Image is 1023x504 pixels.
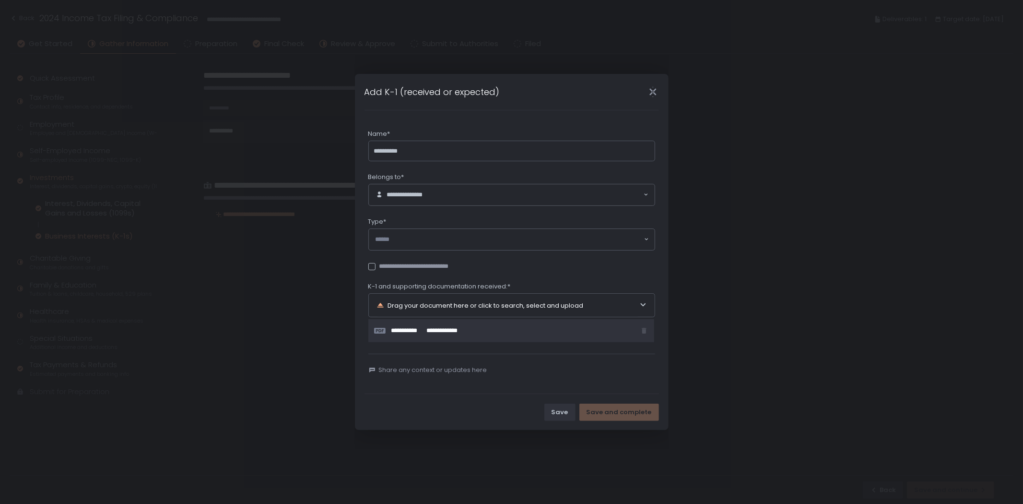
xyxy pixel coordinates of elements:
button: Save [544,404,576,421]
input: Search for option [433,190,643,200]
span: Belongs to* [368,173,404,181]
div: Close [638,86,669,97]
div: Save [552,408,568,417]
h1: Add K-1 (received or expected) [365,85,500,98]
span: Share any context or updates here [379,366,487,374]
div: Search for option [369,184,655,205]
div: Search for option [369,229,655,250]
input: Search for option [376,235,643,244]
span: K-1 and supporting documentation received:* [368,282,511,291]
span: Name* [368,130,390,138]
span: Type* [368,217,387,226]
